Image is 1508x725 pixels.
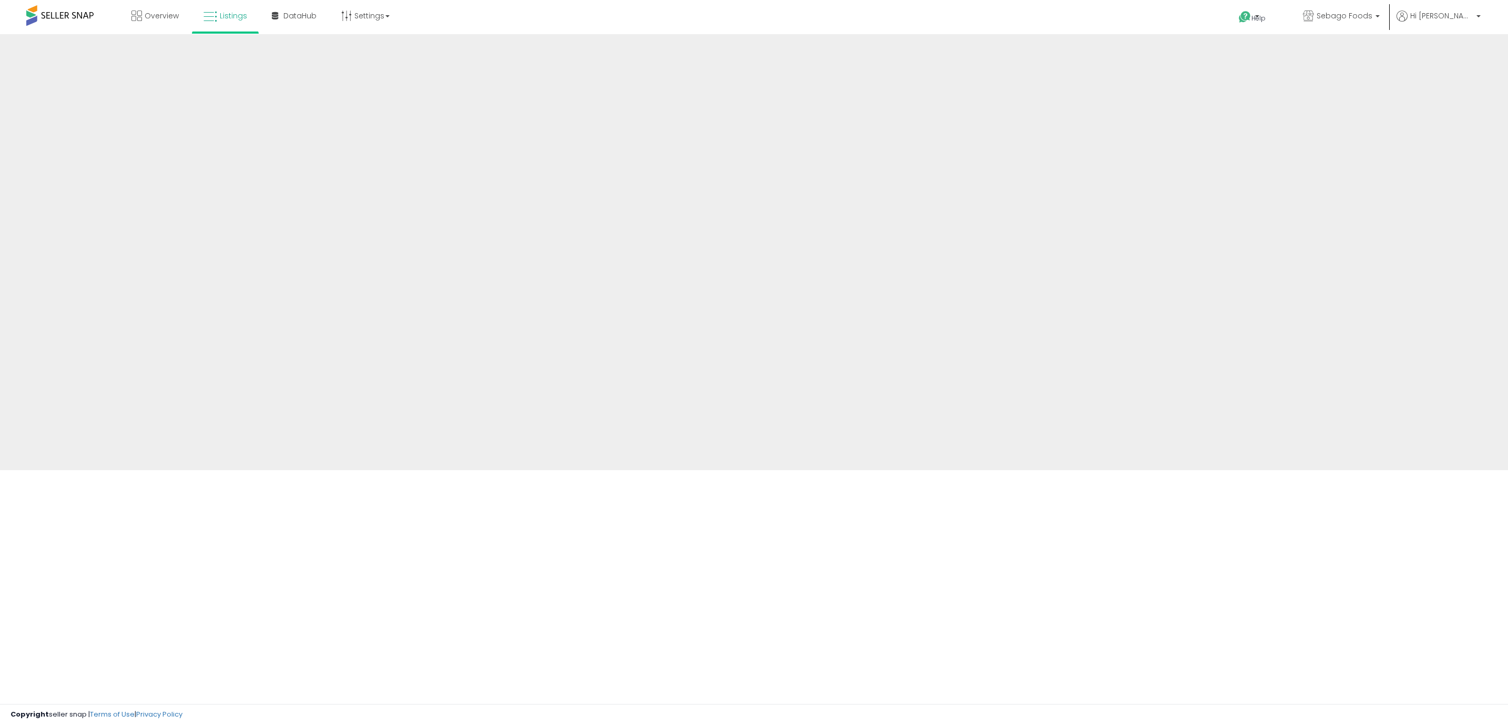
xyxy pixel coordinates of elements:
[283,11,317,21] span: DataHub
[1317,11,1372,21] span: Sebago Foods
[1230,3,1286,34] a: Help
[1410,11,1473,21] span: Hi [PERSON_NAME]
[145,11,179,21] span: Overview
[1251,14,1266,23] span: Help
[1238,11,1251,24] i: Get Help
[220,11,247,21] span: Listings
[1397,11,1481,34] a: Hi [PERSON_NAME]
